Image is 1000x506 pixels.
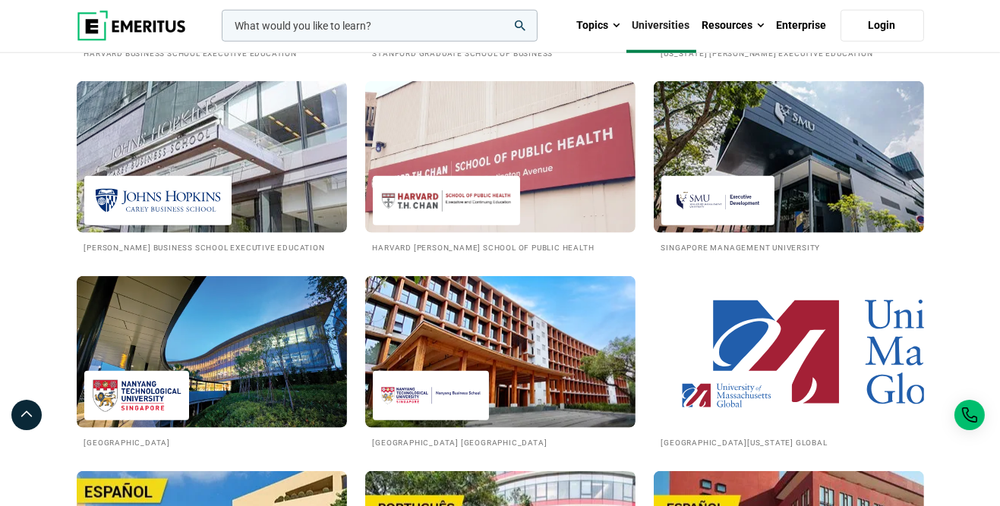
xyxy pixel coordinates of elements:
h2: [GEOGRAPHIC_DATA] [84,435,339,448]
img: Harvard T.H. Chan School of Public Health [380,184,513,218]
img: Universities We Work With [365,81,636,233]
h2: Harvard [PERSON_NAME] School of Public Health [373,240,628,253]
a: Universities We Work With Harvard T.H. Chan School of Public Health Harvard [PERSON_NAME] School ... [365,81,636,253]
img: Nanyang Technological University Nanyang Business School [380,379,481,413]
img: Singapore Management University [669,184,768,218]
img: Universities We Work With [365,276,636,428]
a: Universities We Work With University of Massachusetts Global [GEOGRAPHIC_DATA][US_STATE] Global [654,276,924,448]
a: Universities We Work With Nanyang Technological University [GEOGRAPHIC_DATA] [77,276,347,448]
input: woocommerce-product-search-field-0 [222,10,538,42]
a: Login [841,10,924,42]
a: Universities We Work With Nanyang Technological University Nanyang Business School [GEOGRAPHIC_DA... [365,276,636,448]
a: Universities We Work With Johns Hopkins Carey Business School Executive Education [PERSON_NAME] B... [77,81,347,253]
img: Universities We Work With [654,81,924,233]
img: University of Massachusetts Global [669,379,784,413]
h2: [GEOGRAPHIC_DATA] [GEOGRAPHIC_DATA] [373,435,628,448]
a: Universities We Work With Singapore Management University Singapore Management University [654,81,924,253]
img: Universities We Work With [77,81,347,233]
img: Universities We Work With [654,276,924,428]
h2: Singapore Management University [661,240,916,253]
img: Universities We Work With [77,276,347,428]
img: Johns Hopkins Carey Business School Executive Education [92,184,224,218]
h2: [GEOGRAPHIC_DATA][US_STATE] Global [661,435,916,448]
h2: [PERSON_NAME] Business School Executive Education [84,240,339,253]
img: Nanyang Technological University [92,379,182,413]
